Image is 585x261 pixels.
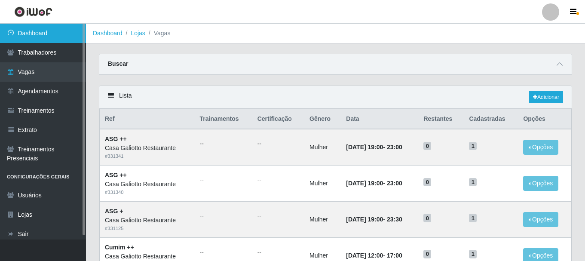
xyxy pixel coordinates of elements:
strong: - [346,216,402,223]
button: Opções [523,212,558,227]
img: CoreUI Logo [14,6,52,17]
button: Opções [523,176,558,191]
strong: ASG ++ [105,135,127,142]
div: # 331125 [105,225,189,232]
ul: -- [257,212,299,221]
ul: -- [257,175,299,184]
td: Mulher [304,166,341,202]
strong: - [346,180,402,187]
th: Restantes [418,109,464,129]
strong: Cumim ++ [105,244,134,251]
time: [DATE] 19:00 [346,144,383,150]
th: Ref [100,109,195,129]
time: 23:00 [387,180,402,187]
div: # 331340 [105,189,189,196]
a: Lojas [131,30,145,37]
div: # 331341 [105,153,189,160]
span: 1 [469,214,477,222]
span: 0 [423,178,431,187]
strong: Buscar [108,60,128,67]
time: [DATE] 19:00 [346,216,383,223]
th: Certificação [252,109,304,129]
span: 0 [423,214,431,222]
time: [DATE] 19:00 [346,180,383,187]
td: Mulher [304,129,341,165]
ul: -- [199,139,247,148]
time: 23:30 [387,216,402,223]
ul: -- [257,248,299,257]
strong: - [346,144,402,150]
div: Casa Galiotto Restaurante [105,180,189,189]
span: 1 [469,142,477,150]
a: Adicionar [529,91,563,103]
button: Opções [523,140,558,155]
nav: breadcrumb [86,24,585,43]
th: Opções [518,109,571,129]
ul: -- [257,139,299,148]
strong: ASG ++ [105,172,127,178]
ul: -- [199,212,247,221]
div: Lista [99,86,572,109]
th: Gênero [304,109,341,129]
strong: ASG + [105,208,123,215]
th: Trainamentos [194,109,252,129]
strong: - [346,252,402,259]
ul: -- [199,175,247,184]
time: 17:00 [387,252,402,259]
th: Data [341,109,418,129]
span: 1 [469,178,477,187]
span: 1 [469,250,477,258]
div: Casa Galiotto Restaurante [105,252,189,261]
div: Casa Galiotto Restaurante [105,216,189,225]
li: Vagas [145,29,171,38]
time: 23:00 [387,144,402,150]
ul: -- [199,248,247,257]
a: Dashboard [93,30,123,37]
time: [DATE] 12:00 [346,252,383,259]
span: 0 [423,250,431,258]
td: Mulher [304,201,341,237]
th: Cadastradas [464,109,518,129]
span: 0 [423,142,431,150]
div: Casa Galiotto Restaurante [105,144,189,153]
